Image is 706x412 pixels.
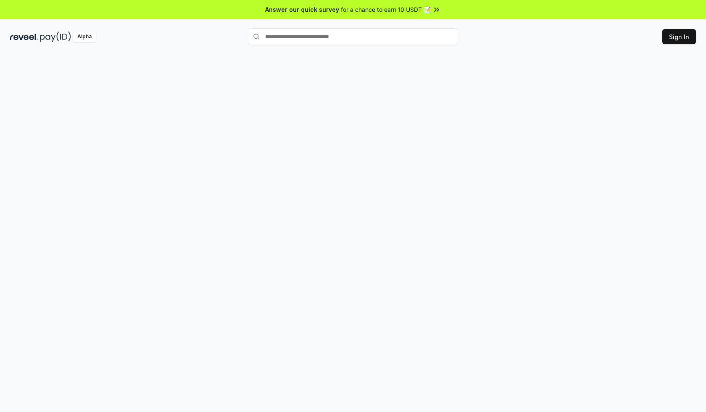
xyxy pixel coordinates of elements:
[662,29,696,44] button: Sign In
[265,5,339,14] span: Answer our quick survey
[341,5,431,14] span: for a chance to earn 10 USDT 📝
[10,32,38,42] img: reveel_dark
[40,32,71,42] img: pay_id
[73,32,96,42] div: Alpha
